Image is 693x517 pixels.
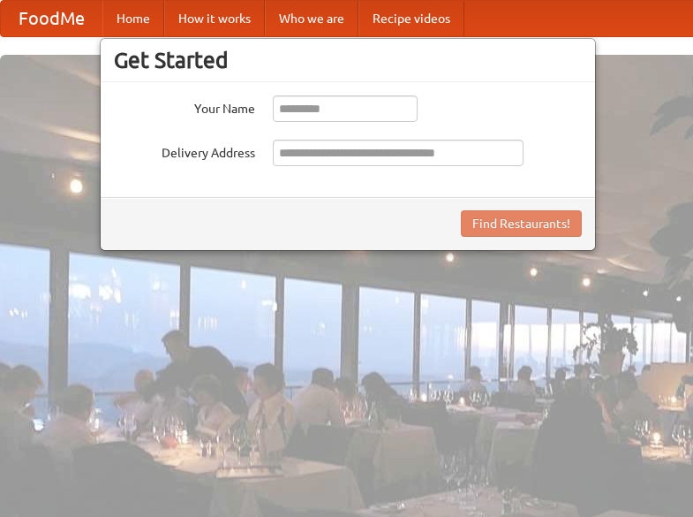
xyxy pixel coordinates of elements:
[164,1,265,36] a: How it works
[114,95,255,118] label: Your Name
[461,210,582,237] button: Find Restaurants!
[114,140,255,162] label: Delivery Address
[358,1,464,36] a: Recipe videos
[114,47,582,73] h3: Get Started
[1,1,102,36] a: FoodMe
[102,1,164,36] a: Home
[265,1,358,36] a: Who we are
